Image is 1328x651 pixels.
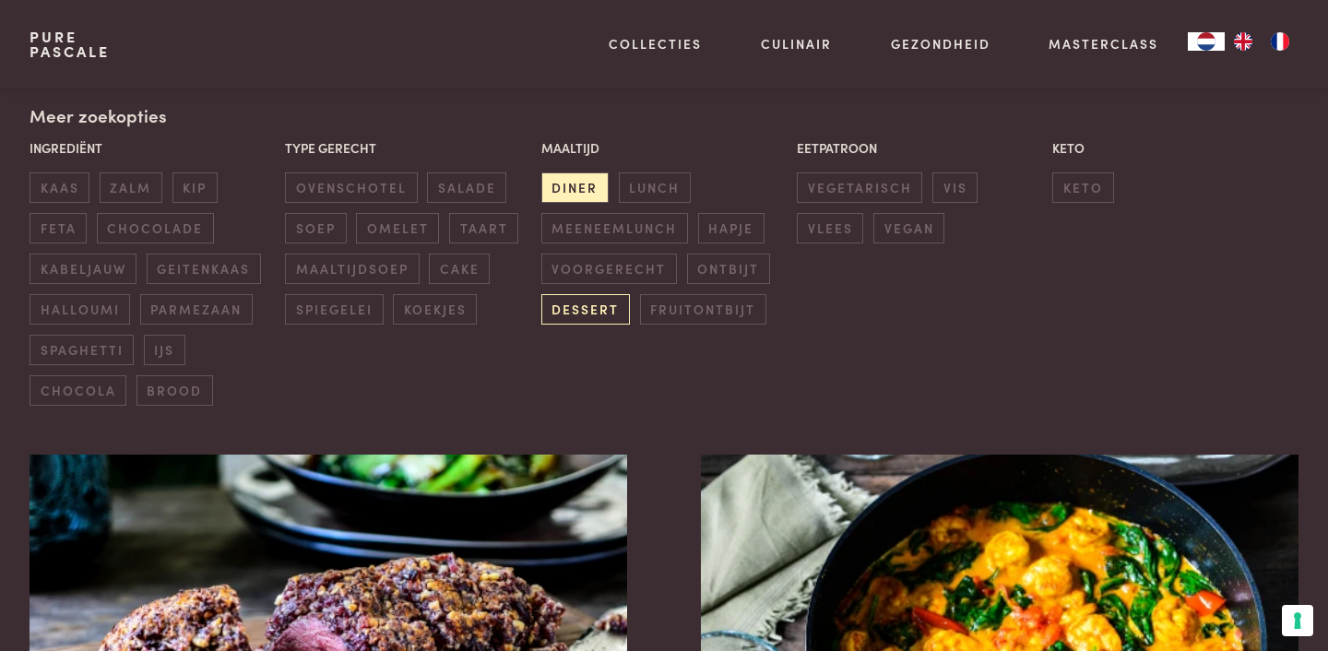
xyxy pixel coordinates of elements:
span: meeneemlunch [541,213,688,243]
span: maaltijdsoep [285,254,419,284]
span: omelet [356,213,439,243]
span: keto [1052,172,1113,203]
a: Masterclass [1049,34,1158,53]
a: EN [1225,32,1262,51]
span: fruitontbijt [640,294,766,325]
p: Ingrediënt [30,138,276,158]
span: voorgerecht [541,254,677,284]
span: halloumi [30,294,130,325]
span: vegetarisch [797,172,922,203]
a: FR [1262,32,1298,51]
span: kaas [30,172,89,203]
a: Gezondheid [891,34,990,53]
a: NL [1188,32,1225,51]
span: brood [136,375,213,406]
span: vlees [797,213,863,243]
span: kabeljauw [30,254,136,284]
span: cake [429,254,490,284]
span: soep [285,213,346,243]
p: Maaltijd [541,138,788,158]
span: ovenschotel [285,172,417,203]
span: lunch [619,172,691,203]
span: hapje [698,213,765,243]
span: feta [30,213,87,243]
span: ontbijt [687,254,770,284]
span: geitenkaas [147,254,261,284]
span: ijs [144,335,185,365]
span: vegan [873,213,944,243]
span: chocola [30,375,126,406]
span: chocolade [97,213,214,243]
span: spaghetti [30,335,134,365]
span: salade [427,172,506,203]
p: Type gerecht [285,138,531,158]
span: vis [932,172,978,203]
a: PurePascale [30,30,110,59]
span: koekjes [393,294,477,325]
span: spiegelei [285,294,383,325]
button: Uw voorkeuren voor toestemming voor trackingtechnologieën [1282,605,1313,636]
ul: Language list [1225,32,1298,51]
span: diner [541,172,609,203]
span: dessert [541,294,630,325]
span: kip [172,172,218,203]
span: taart [449,213,518,243]
div: Language [1188,32,1225,51]
aside: Language selected: Nederlands [1188,32,1298,51]
a: Collecties [609,34,702,53]
a: Culinair [761,34,832,53]
span: parmezaan [140,294,253,325]
p: Keto [1052,138,1298,158]
span: zalm [100,172,162,203]
p: Eetpatroon [797,138,1043,158]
